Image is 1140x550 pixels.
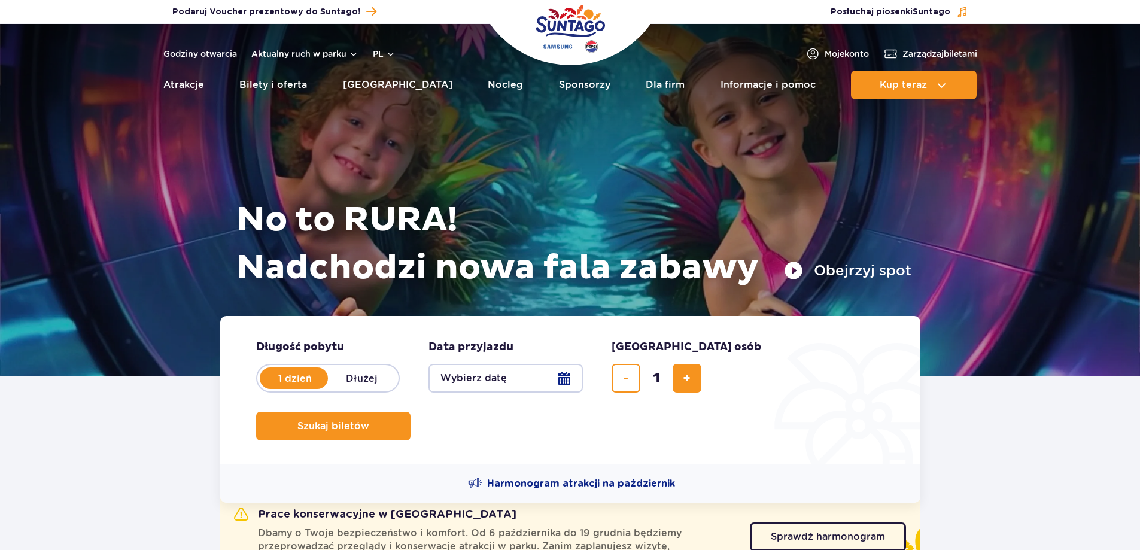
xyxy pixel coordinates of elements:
a: Nocleg [488,71,523,99]
span: Kup teraz [880,80,927,90]
span: Data przyjazdu [428,340,513,354]
button: pl [373,48,396,60]
button: Szukaj biletów [256,412,411,440]
a: Podaruj Voucher prezentowy do Suntago! [172,4,376,20]
span: Moje konto [825,48,869,60]
span: Długość pobytu [256,340,344,354]
a: Informacje i pomoc [721,71,816,99]
a: Dla firm [646,71,685,99]
form: Planowanie wizyty w Park of Poland [220,316,920,464]
label: Dłużej [328,366,396,391]
span: Harmonogram atrakcji na październik [487,477,675,490]
input: liczba biletów [642,364,671,393]
label: 1 dzień [261,366,329,391]
span: Zarządzaj biletami [902,48,977,60]
button: usuń bilet [612,364,640,393]
a: [GEOGRAPHIC_DATA] [343,71,452,99]
button: Posłuchaj piosenkiSuntago [831,6,968,18]
button: dodaj bilet [673,364,701,393]
a: Bilety i oferta [239,71,307,99]
span: Posłuchaj piosenki [831,6,950,18]
h2: Prace konserwacyjne w [GEOGRAPHIC_DATA] [234,508,516,522]
span: [GEOGRAPHIC_DATA] osób [612,340,761,354]
a: Harmonogram atrakcji na październik [468,476,675,491]
button: Kup teraz [851,71,977,99]
span: Sprawdź harmonogram [771,532,885,542]
a: Mojekonto [805,47,869,61]
span: Suntago [913,8,950,16]
span: Podaruj Voucher prezentowy do Suntago! [172,6,360,18]
button: Obejrzyj spot [784,261,911,280]
a: Zarządzajbiletami [883,47,977,61]
span: Szukaj biletów [297,421,369,432]
button: Aktualny ruch w parku [251,49,358,59]
h1: No to RURA! Nadchodzi nowa fala zabawy [236,196,911,292]
a: Sponsorzy [559,71,610,99]
a: Godziny otwarcia [163,48,237,60]
a: Atrakcje [163,71,204,99]
button: Wybierz datę [428,364,583,393]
